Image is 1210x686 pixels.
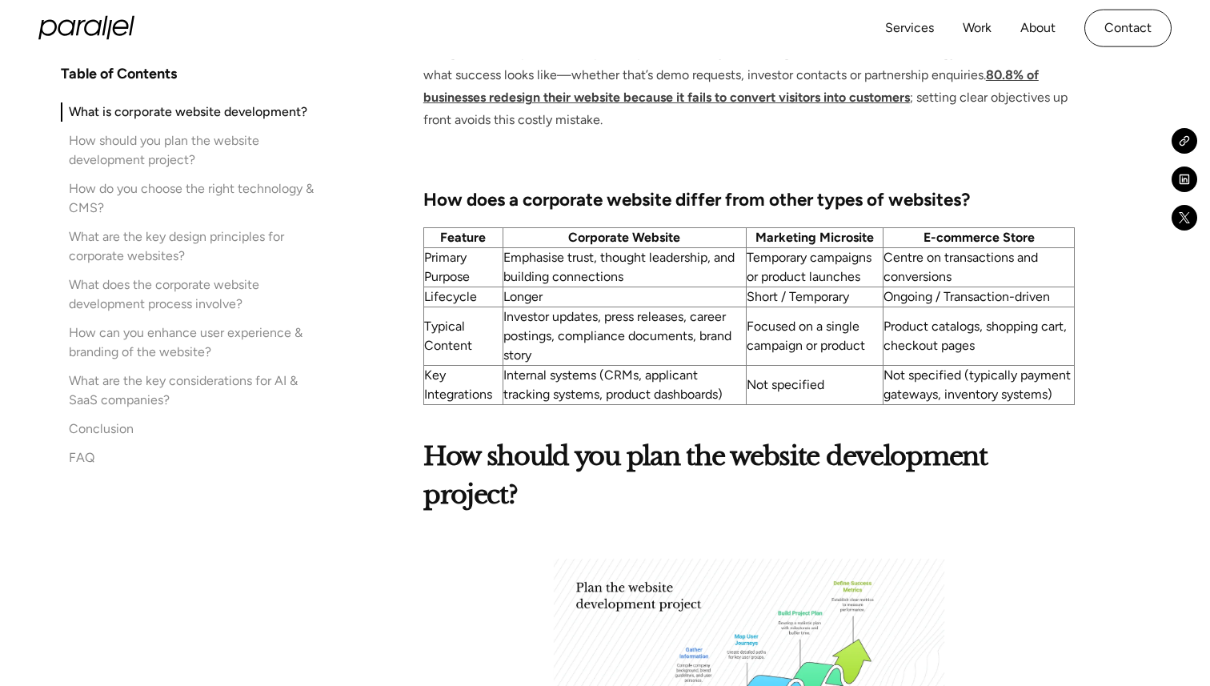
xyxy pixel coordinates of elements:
[883,307,1075,366] td: Product catalogs, shopping cart, checkout pages
[69,448,94,467] div: FAQ
[69,323,314,362] div: How can you enhance user experience & branding of the website?
[69,419,134,439] div: Conclusion
[423,42,1075,131] p: This groundwork prevents scope creep and ensures your site aligns with the business strategy. It ...
[746,366,883,405] td: Not specified
[423,228,503,248] th: Feature
[883,366,1075,405] td: Not specified (typically payment gateways, inventory systems)
[423,366,503,405] td: Key Integrations
[883,287,1075,307] td: Ongoing / Transaction-driven
[746,287,883,307] td: Short / Temporary
[61,275,314,314] a: What does the corporate website development process involve?
[883,228,1075,248] th: E-commerce Store
[61,371,314,410] a: What are the key considerations for AI & SaaS companies?
[61,227,314,266] a: What are the key design principles for corporate websites?
[423,189,970,211] strong: How does a corporate website differ from other types of websites?
[69,179,314,218] div: How do you choose the right technology & CMS?
[1084,10,1172,47] a: Contact
[746,248,883,287] td: Temporary campaigns or product launches
[1020,17,1056,40] a: About
[423,67,1039,105] a: 80.8% of businesses redesign their website because it fails to convert visitors into customers
[61,179,314,218] a: How do you choose the right technology & CMS?
[61,102,314,122] a: What is corporate website development?
[423,440,988,511] strong: How should you plan the website development project?
[61,64,177,83] h4: Table of Contents
[423,287,503,307] td: Lifecycle
[61,131,314,170] a: How should you plan the website development project?
[61,448,314,467] a: FAQ
[503,228,746,248] th: Corporate Website
[69,131,314,170] div: How should you plan the website development project?
[503,307,746,366] td: Investor updates, press releases, career postings, compliance documents, brand story
[503,287,746,307] td: Longer
[61,323,314,362] a: How can you enhance user experience & branding of the website?
[883,248,1075,287] td: Centre on transactions and conversions
[61,419,314,439] a: Conclusion
[503,248,746,287] td: Emphasise trust, thought leadership, and building connections
[69,102,307,122] div: What is corporate website development?
[746,307,883,366] td: Focused on a single campaign or product
[423,248,503,287] td: Primary Purpose
[69,275,314,314] div: What does the corporate website development process involve?
[69,227,314,266] div: What are the key design principles for corporate websites?
[746,228,883,248] th: Marketing Microsite
[503,366,746,405] td: Internal systems (CRMs, applicant tracking systems, product dashboards)
[885,17,934,40] a: Services
[69,371,314,410] div: What are the key considerations for AI & SaaS companies?
[38,16,134,40] a: home
[423,307,503,366] td: Typical Content
[963,17,992,40] a: Work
